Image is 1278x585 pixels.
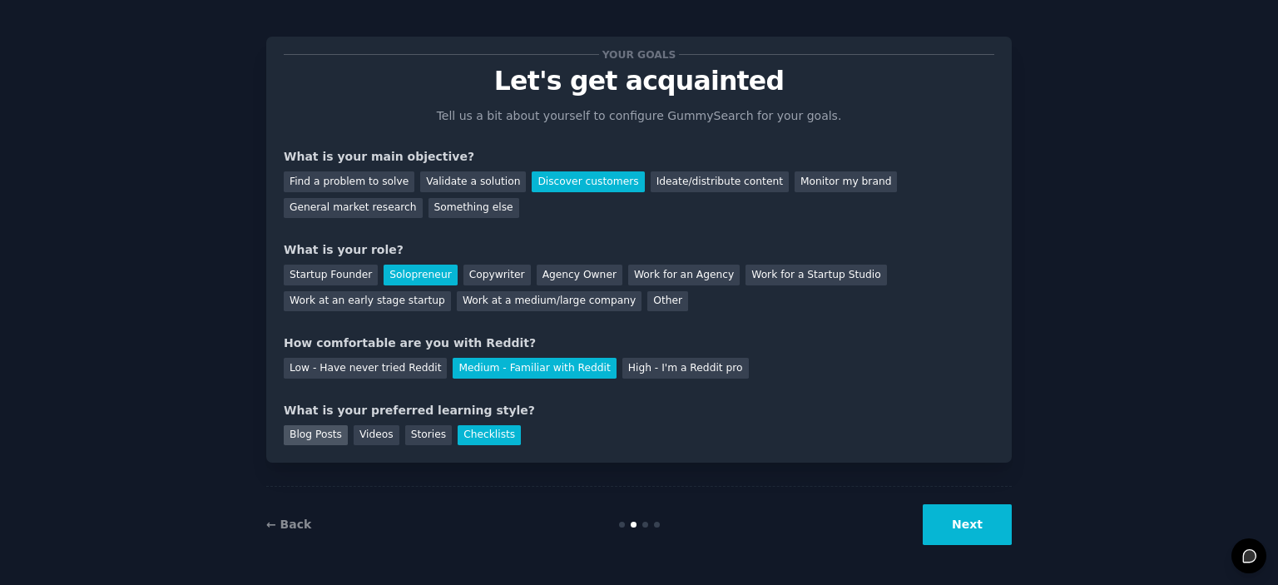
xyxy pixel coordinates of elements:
div: Medium - Familiar with Reddit [453,358,616,379]
div: Work at an early stage startup [284,291,451,312]
div: Startup Founder [284,265,378,285]
div: Work for a Startup Studio [745,265,886,285]
div: Work at a medium/large company [457,291,641,312]
div: How comfortable are you with Reddit? [284,335,994,352]
div: Low - Have never tried Reddit [284,358,447,379]
div: Blog Posts [284,425,348,446]
div: Find a problem to solve [284,171,414,192]
div: Stories [405,425,452,446]
div: Work for an Agency [628,265,740,285]
div: Videos [354,425,399,446]
div: Other [647,291,688,312]
div: Solopreneur [384,265,457,285]
div: General market research [284,198,423,219]
div: Agency Owner [537,265,622,285]
div: What is your role? [284,241,994,259]
p: Tell us a bit about yourself to configure GummySearch for your goals. [429,107,849,125]
div: What is your preferred learning style? [284,402,994,419]
p: Let's get acquainted [284,67,994,96]
div: Ideate/distribute content [651,171,789,192]
a: ← Back [266,518,311,531]
div: Validate a solution [420,171,526,192]
button: Next [923,504,1012,545]
div: What is your main objective? [284,148,994,166]
span: Your goals [599,46,679,63]
div: Something else [428,198,519,219]
div: Checklists [458,425,521,446]
div: High - I'm a Reddit pro [622,358,749,379]
div: Copywriter [463,265,531,285]
div: Discover customers [532,171,644,192]
div: Monitor my brand [795,171,897,192]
